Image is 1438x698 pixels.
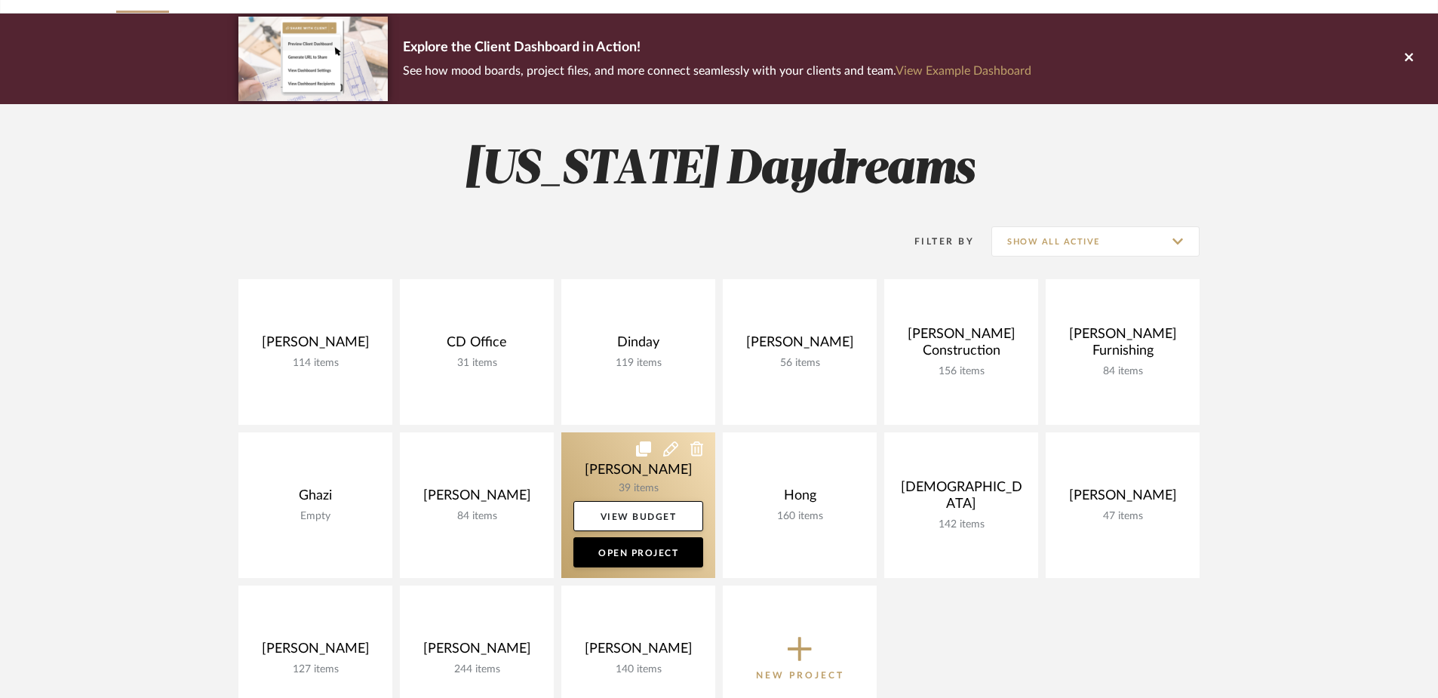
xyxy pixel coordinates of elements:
div: 142 items [896,518,1026,531]
div: 114 items [250,357,380,370]
p: Explore the Client Dashboard in Action! [403,36,1031,60]
div: [PERSON_NAME] [1058,487,1188,510]
div: 84 items [1058,365,1188,378]
div: Dinday [573,334,703,357]
div: [PERSON_NAME] Construction [896,326,1026,365]
div: Filter By [895,234,974,249]
div: [DEMOGRAPHIC_DATA] [896,479,1026,518]
a: View Budget [573,501,703,531]
div: Ghazi [250,487,380,510]
p: See how mood boards, project files, and more connect seamlessly with your clients and team. [403,60,1031,81]
div: 31 items [412,357,542,370]
div: 47 items [1058,510,1188,523]
p: New Project [756,668,844,683]
a: View Example Dashboard [896,65,1031,77]
div: [PERSON_NAME] [250,641,380,663]
div: 244 items [412,663,542,676]
div: 160 items [735,510,865,523]
div: [PERSON_NAME] [412,487,542,510]
div: [PERSON_NAME] [412,641,542,663]
div: 119 items [573,357,703,370]
h2: [US_STATE] Daydreams [176,142,1262,198]
div: [PERSON_NAME] [735,334,865,357]
div: 56 items [735,357,865,370]
div: Empty [250,510,380,523]
img: d5d033c5-7b12-40c2-a960-1ecee1989c38.png [238,17,388,100]
div: 156 items [896,365,1026,378]
div: 140 items [573,663,703,676]
div: [PERSON_NAME] Furnishing [1058,326,1188,365]
div: [PERSON_NAME] [250,334,380,357]
div: Hong [735,487,865,510]
div: [PERSON_NAME] [573,641,703,663]
div: CD Office [412,334,542,357]
div: 84 items [412,510,542,523]
div: 127 items [250,663,380,676]
a: Open Project [573,537,703,567]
